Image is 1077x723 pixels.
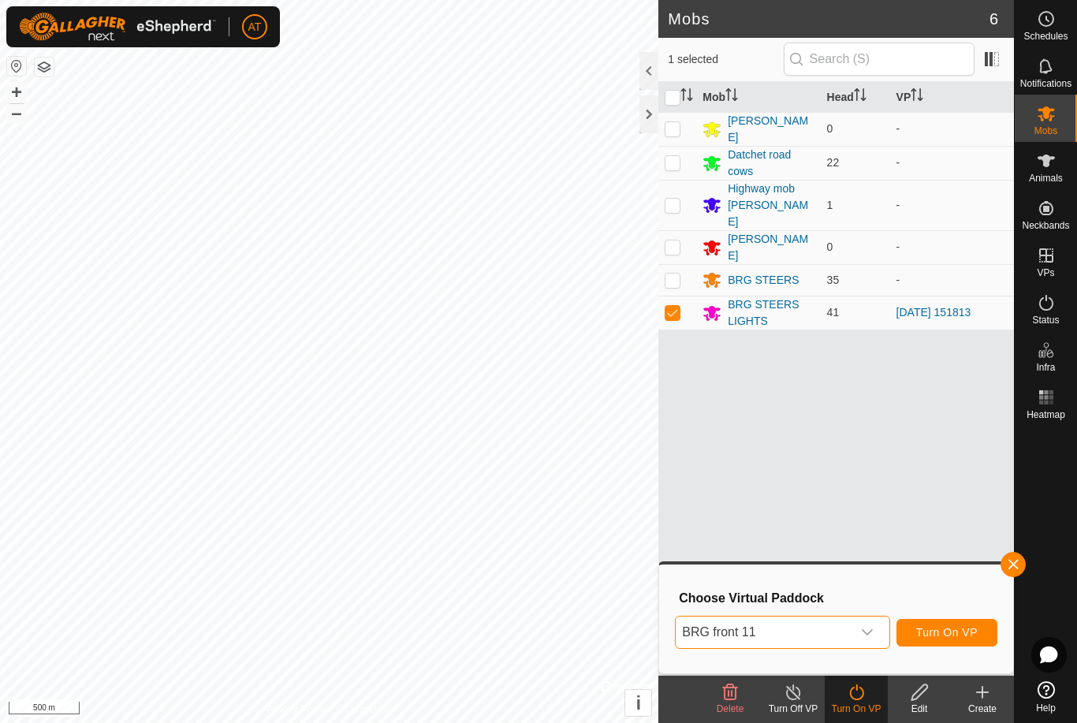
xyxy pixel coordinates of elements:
td: - [890,180,1014,230]
div: BRG STEERS LIGHTS [728,296,814,330]
td: - [890,146,1014,180]
td: - [890,112,1014,146]
span: Neckbands [1022,221,1069,230]
span: 1 [827,199,833,211]
div: dropdown trigger [852,617,883,648]
span: 0 [827,240,833,253]
button: – [7,103,26,122]
th: VP [890,82,1014,113]
span: AT [248,19,262,35]
span: Animals [1029,173,1063,183]
td: - [890,264,1014,296]
button: Map Layers [35,58,54,76]
th: Head [821,82,890,113]
div: [PERSON_NAME] [728,113,814,146]
a: Privacy Policy [267,703,326,717]
span: Delete [717,703,744,714]
span: Turn On VP [916,626,978,639]
span: Mobs [1034,126,1057,136]
div: BRG STEERS [728,272,799,289]
span: Heatmap [1027,410,1065,419]
td: - [890,230,1014,264]
span: VPs [1037,268,1054,278]
p-sorticon: Activate to sort [725,91,738,103]
input: Search (S) [784,43,975,76]
span: 35 [827,274,840,286]
div: Edit [888,702,951,716]
a: [DATE] 151813 [896,306,971,319]
a: Help [1015,675,1077,719]
span: Schedules [1023,32,1068,41]
button: + [7,83,26,102]
span: 22 [827,156,840,169]
div: Highway mob [PERSON_NAME] [728,181,814,230]
p-sorticon: Activate to sort [911,91,923,103]
div: Turn On VP [825,702,888,716]
a: Contact Us [345,703,391,717]
p-sorticon: Activate to sort [854,91,866,103]
span: i [635,692,641,714]
button: i [625,690,651,716]
div: Datchet road cows [728,147,814,180]
th: Mob [696,82,820,113]
img: Gallagher Logo [19,13,216,41]
span: 0 [827,122,833,135]
span: 1 selected [668,51,783,68]
span: Notifications [1020,79,1071,88]
div: Create [951,702,1014,716]
span: Infra [1036,363,1055,372]
p-sorticon: Activate to sort [680,91,693,103]
div: [PERSON_NAME] [728,231,814,264]
span: 41 [827,306,840,319]
span: BRG front 11 [676,617,851,648]
h3: Choose Virtual Paddock [679,591,997,606]
span: Help [1036,703,1056,713]
h2: Mobs [668,9,989,28]
button: Turn On VP [896,619,997,647]
button: Reset Map [7,57,26,76]
div: Turn Off VP [762,702,825,716]
span: Status [1032,315,1059,325]
span: 6 [989,7,998,31]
